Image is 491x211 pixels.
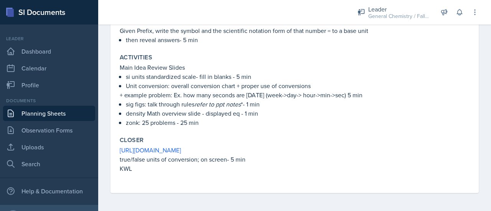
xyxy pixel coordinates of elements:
p: sig figs: talk through rules *- 1 min [126,100,470,109]
a: [URL][DOMAIN_NAME] [120,146,181,154]
a: Search [3,156,95,172]
a: Dashboard [3,44,95,59]
label: Opener [120,17,144,25]
label: Closer [120,136,143,144]
p: true/false units of conversion; on screen- 5 min [120,155,470,164]
p: si units standardized scale- fill in blanks - 5 min [126,72,470,81]
p: Unit conversion: overall conversion chart + proper use of conversions [126,81,470,90]
div: Leader [368,5,430,14]
p: KWL [120,164,470,173]
a: Calendar [3,61,95,76]
p: Main Idea Review Slides [120,63,470,72]
p: + example problem: Ex. how many seconds are [DATE] (week->day-> hour->min->sec) 5 min [120,90,470,100]
p: then reveal answers- 5 min [126,35,470,44]
label: Activities [120,54,152,61]
em: refer to ppt notes [194,100,241,108]
a: Observation Forms [3,123,95,138]
a: Planning Sheets [3,106,95,121]
p: density Math overview slide - displayed eq - 1 min [126,109,470,118]
div: General Chemistry / Fall 2025 [368,12,430,20]
p: zonk: 25 problems - 25 min [126,118,470,127]
a: Uploads [3,139,95,155]
div: Leader [3,35,95,42]
div: Documents [3,97,95,104]
p: Given Prefix, write the symbol and the scientific notation form of that number = to a base unit [120,26,470,35]
div: Help & Documentation [3,183,95,199]
a: Profile [3,77,95,93]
